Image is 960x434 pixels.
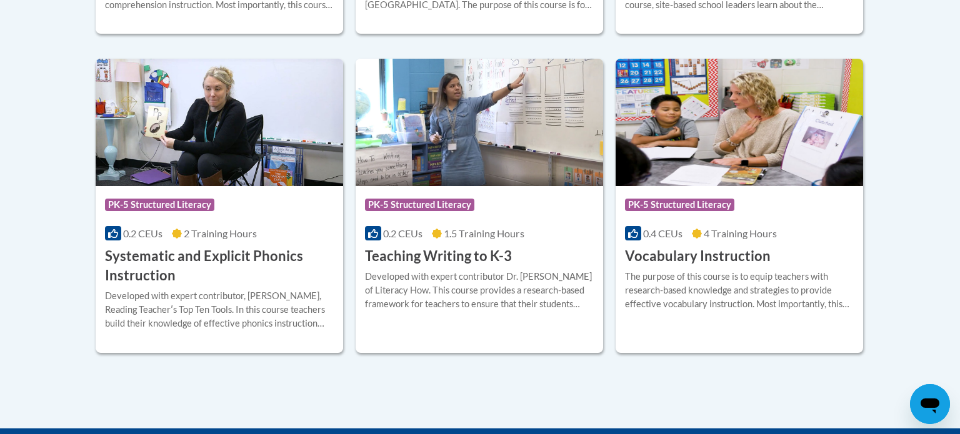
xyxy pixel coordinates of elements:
[365,270,594,311] div: Developed with expert contributor Dr. [PERSON_NAME] of Literacy How. This course provides a resea...
[123,227,162,239] span: 0.2 CEUs
[96,59,343,352] a: Course LogoPK-5 Structured Literacy0.2 CEUs2 Training Hours Systematic and Explicit Phonics Instr...
[625,247,771,266] h3: Vocabulary Instruction
[616,59,863,186] img: Course Logo
[704,227,777,239] span: 4 Training Hours
[105,247,334,285] h3: Systematic and Explicit Phonics Instruction
[105,199,214,211] span: PK-5 Structured Literacy
[365,247,512,266] h3: Teaching Writing to K-3
[444,227,524,239] span: 1.5 Training Hours
[643,227,682,239] span: 0.4 CEUs
[105,289,334,330] div: Developed with expert contributor, [PERSON_NAME], Reading Teacherʹs Top Ten Tools. In this course...
[625,199,734,211] span: PK-5 Structured Literacy
[184,227,257,239] span: 2 Training Hours
[356,59,603,186] img: Course Logo
[365,199,474,211] span: PK-5 Structured Literacy
[910,384,950,424] iframe: Button to launch messaging window
[383,227,422,239] span: 0.2 CEUs
[625,270,854,311] div: The purpose of this course is to equip teachers with research-based knowledge and strategies to p...
[96,59,343,186] img: Course Logo
[616,59,863,352] a: Course LogoPK-5 Structured Literacy0.4 CEUs4 Training Hours Vocabulary InstructionThe purpose of ...
[356,59,603,352] a: Course LogoPK-5 Structured Literacy0.2 CEUs1.5 Training Hours Teaching Writing to K-3Developed wi...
